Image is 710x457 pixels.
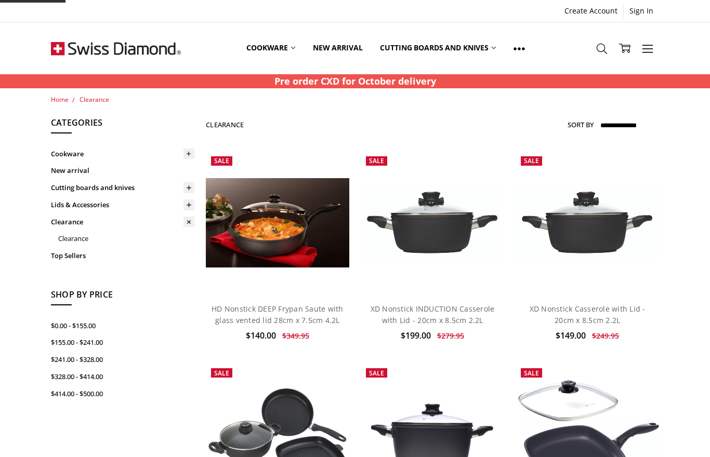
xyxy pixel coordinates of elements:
img: HD Nonstick DEEP Frypan Saute with glass vented lid 28cm x 7.5cm 4.2L [206,178,349,267]
span: $279.95 [437,331,464,341]
span: Sale [369,369,384,378]
a: Lids & Accessories [51,196,194,213]
img: XD Nonstick Casserole with Lid - 20cm x 8.5cm 2.2L side view [516,186,659,259]
a: New arrival [304,25,371,71]
h5: Shop By Price [51,288,194,306]
span: $199.00 [401,330,431,341]
a: Cookware [51,145,194,163]
a: $155.00 - $241.00 [51,334,194,351]
a: $328.00 - $414.00 [51,368,194,385]
a: $0.00 - $155.00 [51,317,194,334]
img: XD Nonstick INDUCTION Casserole with Lid - 20cm x 8.5cm 2.2L [361,186,504,259]
a: HD Nonstick DEEP Frypan Saute with glass vented lid 28cm x 7.5cm 4.2L [206,151,349,294]
a: XD Nonstick INDUCTION Casserole with Lid - 20cm x 8.5cm 2.2L [361,151,504,294]
a: Cookware [238,25,304,71]
a: Clearance [80,95,109,104]
span: Sale [524,369,539,378]
label: Sort By [568,116,594,133]
span: Sale [214,369,229,378]
a: Cutting boards and knives [51,179,194,196]
a: $241.00 - $328.00 [51,351,194,368]
span: $140.00 [246,330,276,341]
a: Sign In [624,4,659,18]
span: Sale [214,156,229,165]
h5: Categories [51,116,194,134]
img: Free Shipping On Every Order [51,22,181,74]
a: New arrival [51,162,194,179]
a: HD Nonstick DEEP Frypan Saute with glass vented lid 28cm x 7.5cm 4.2L [212,304,344,325]
span: Sale [524,156,539,165]
a: Cutting boards and knives [371,25,505,71]
h1: Clearance [206,120,244,129]
strong: Pre order CXD for October delivery [274,75,436,87]
span: $249.95 [592,331,619,341]
a: XD Nonstick Casserole with Lid - 20cm x 8.5cm 2.2L side view [516,151,659,294]
a: XD Nonstick INDUCTION Casserole with Lid - 20cm x 8.5cm 2.2L [371,304,495,325]
a: Show All [505,25,534,72]
span: $149.00 [556,330,586,341]
a: Clearance [51,213,194,231]
a: Top Sellers [51,247,194,264]
a: Home [51,95,69,104]
a: $414.00 - $500.00 [51,385,194,402]
a: Create Account [559,4,623,18]
a: XD Nonstick Casserole with Lid - 20cm x 8.5cm 2.2L [530,304,646,325]
span: Sale [369,156,384,165]
span: $349.95 [282,331,309,341]
a: Clearance [58,230,194,247]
